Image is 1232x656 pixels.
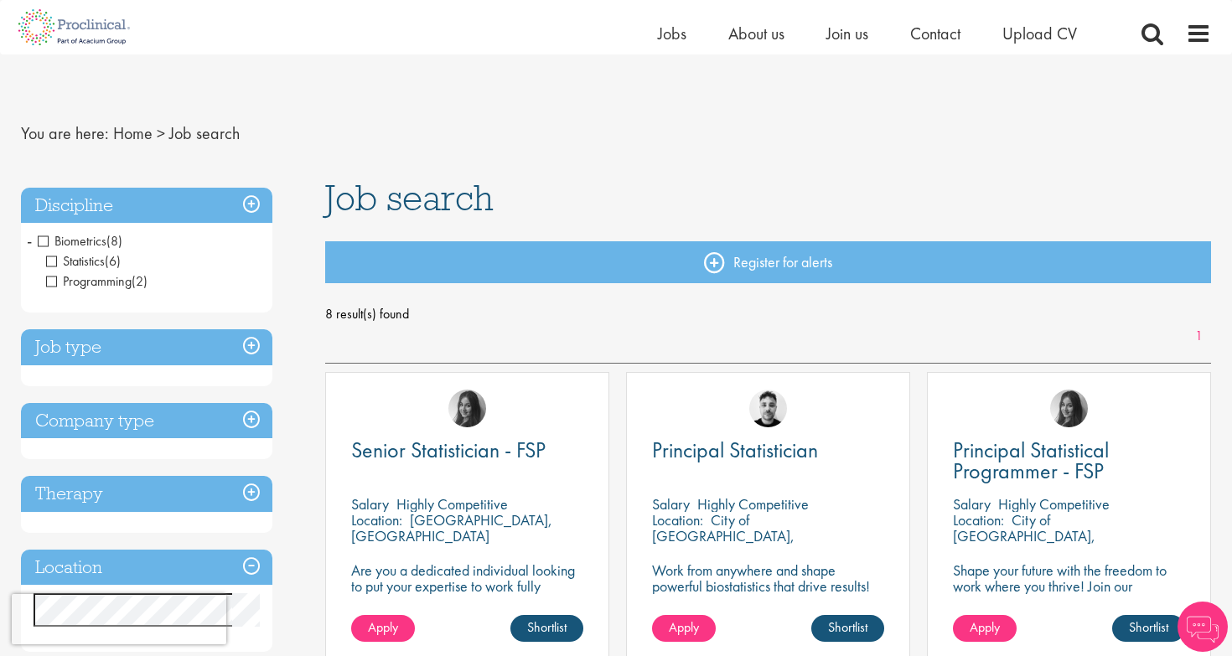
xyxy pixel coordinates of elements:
[27,228,32,253] span: -
[448,390,486,427] img: Heidi Hennigan
[157,122,165,144] span: >
[749,390,787,427] img: Dean Fisher
[21,550,272,586] h3: Location
[113,122,153,144] a: breadcrumb link
[953,494,991,514] span: Salary
[811,615,884,642] a: Shortlist
[351,510,402,529] span: Location:
[396,494,508,514] p: Highly Competitive
[38,232,122,250] span: Biometrics
[21,329,272,365] h3: Job type
[132,272,148,290] span: (2)
[38,232,106,250] span: Biometrics
[728,23,784,44] a: About us
[652,494,690,514] span: Salary
[953,510,1004,529] span: Location:
[998,494,1110,514] p: Highly Competitive
[351,494,389,514] span: Salary
[325,302,1212,327] span: 8 result(s) found
[697,494,809,514] p: Highly Competitive
[325,241,1212,283] a: Register for alerts
[953,440,1185,482] a: Principal Statistical Programmer - FSP
[652,510,703,529] span: Location:
[21,188,272,224] h3: Discipline
[510,615,583,642] a: Shortlist
[351,615,415,642] a: Apply
[368,618,398,636] span: Apply
[826,23,868,44] a: Join us
[351,440,583,461] a: Senior Statistician - FSP
[953,436,1109,485] span: Principal Statistical Programmer - FSP
[21,122,109,144] span: You are here:
[21,403,272,439] h3: Company type
[953,615,1017,642] a: Apply
[46,272,132,290] span: Programming
[652,562,884,626] p: Work from anywhere and shape powerful biostatistics that drive results! Enjoy the freedom of remo...
[325,175,494,220] span: Job search
[46,252,121,270] span: Statistics
[652,440,884,461] a: Principal Statistician
[1187,327,1211,346] a: 1
[46,252,105,270] span: Statistics
[953,510,1095,561] p: City of [GEOGRAPHIC_DATA], [GEOGRAPHIC_DATA]
[953,562,1185,626] p: Shape your future with the freedom to work where you thrive! Join our pharmaceutical client with ...
[351,436,546,464] span: Senior Statistician - FSP
[46,272,148,290] span: Programming
[1112,615,1185,642] a: Shortlist
[970,618,1000,636] span: Apply
[652,510,795,561] p: City of [GEOGRAPHIC_DATA], [GEOGRAPHIC_DATA]
[106,232,122,250] span: (8)
[652,615,716,642] a: Apply
[910,23,960,44] a: Contact
[1002,23,1077,44] a: Upload CV
[169,122,240,144] span: Job search
[351,510,552,545] p: [GEOGRAPHIC_DATA], [GEOGRAPHIC_DATA]
[105,252,121,270] span: (6)
[669,618,699,636] span: Apply
[652,436,818,464] span: Principal Statistician
[351,562,583,610] p: Are you a dedicated individual looking to put your expertise to work fully flexibly in a remote p...
[12,594,226,644] iframe: reCAPTCHA
[1050,390,1088,427] img: Heidi Hennigan
[1178,602,1228,652] img: Chatbot
[21,476,272,512] h3: Therapy
[658,23,686,44] a: Jobs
